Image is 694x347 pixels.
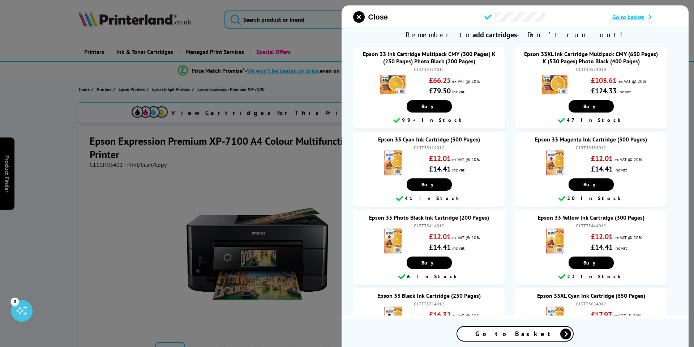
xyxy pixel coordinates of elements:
span: ex VAT @ 20% [453,79,480,84]
div: C13T33444012 [522,223,660,228]
span: ex VAT @ 20% [614,235,642,240]
img: Epson 33 Cyan Ink Cartridge (300 Pages) [380,150,406,175]
img: Epson 33XL Ink Cartridge Multipack CMY (650 Pages) K (530 Pages) Photo Black (400 Pages) [542,72,567,97]
div: 3 [11,297,19,305]
img: Epson 33XL Cyan Ink Cartridge (650 Pages) [542,306,567,332]
a: Epson 33 Ink Cartridge Multipack CMY (300 Pages) K (250 Pages) Photo Black (200 Pages) [363,50,496,65]
a: Go to basket [612,13,677,21]
div: C13T33574010 [522,67,660,72]
strong: £12.01 [591,232,613,241]
div: 99+ In Stock [357,116,502,125]
span: ex VAT @ 20% [453,313,480,318]
span: Buy [421,181,437,188]
img: Epson 33 Magenta Ink Cartridge (300 Pages) [542,150,567,175]
img: Epson 33 Yellow Ink Cartridge (300 Pages) [542,228,567,254]
span: inc vat [618,89,631,94]
div: 23 In Stock [519,272,664,281]
a: Go to Basket [457,326,574,342]
strong: £12.01 [429,232,451,241]
span: inc vat [453,89,465,94]
strong: £79.50 [429,86,451,96]
div: C13T33374011 [360,67,498,72]
div: C13T33424012 [360,145,498,150]
span: Go to Basket [475,330,555,338]
button: close modal [353,11,388,23]
strong: £17.97 [591,310,612,320]
div: 20 In Stock [519,194,664,203]
a: Epson 33 Cyan Ink Cartridge (300 Pages) [378,136,480,143]
div: 47 In Stock [519,116,664,125]
span: ex VAT @ 20% [618,79,646,84]
span: inc vat [614,167,627,173]
strong: £14.41 [429,242,451,252]
strong: £66.25 [429,76,451,85]
span: inc vat [614,245,627,251]
span: inc vat [453,245,465,251]
strong: £14.41 [429,164,451,174]
strong: £14.41 [591,164,613,174]
span: Buy [583,103,599,110]
span: ex VAT @ 20% [614,313,641,318]
img: Epson 33 Photo Black Ink Cartridge (200 Pages) [380,228,406,254]
b: add cartridges [472,30,517,39]
span: Go to basket [612,13,644,21]
span: ex VAT @ 20% [453,235,480,240]
a: Epson 33 Black Ink Cartridge (250 Pages) [378,292,481,299]
span: Buy [583,181,599,188]
div: C13T33314012 [360,301,498,306]
a: Epson 33XL Ink Cartridge Multipack CMY (650 Pages) K (530 Pages) Photo Black (400 Pages) [524,50,658,65]
span: Buy [421,259,437,266]
span: Buy [583,259,599,266]
strong: £14.41 [591,242,613,252]
div: C13T33434012 [522,145,660,150]
strong: £103.61 [591,76,617,85]
span: Buy [421,103,437,110]
a: Epson 33 Magenta Ink Cartridge (300 Pages) [535,136,647,143]
a: Epson 33 Photo Black Ink Cartridge (200 Pages) [369,214,489,221]
strong: £12.01 [429,154,451,163]
span: inc vat [453,167,465,173]
a: Epson 33 Yellow Ink Cartridge (300 Pages) [538,214,644,221]
div: 6 In Stock [357,272,502,281]
strong: £16.32 [429,310,451,320]
img: Epson 33 Black Ink Cartridge (250 Pages) [380,306,406,332]
span: Close [368,13,388,21]
div: 41 In Stock [357,194,502,203]
img: Epson 33 Ink Cartridge Multipack CMY (300 Pages) K (250 Pages) Photo Black (200 Pages) [380,72,406,97]
strong: £124.33 [591,86,617,96]
span: ex VAT @ 20% [614,157,642,162]
span: ex VAT @ 20% [453,157,480,162]
div: C13T33414012 [360,223,498,228]
div: C13T33624012 [522,301,660,306]
strong: £12.01 [591,154,613,163]
span: Remember to - Don’t run out! [342,26,689,43]
a: Epson 33XL Cyan Ink Cartridge (650 Pages) [537,292,645,299]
